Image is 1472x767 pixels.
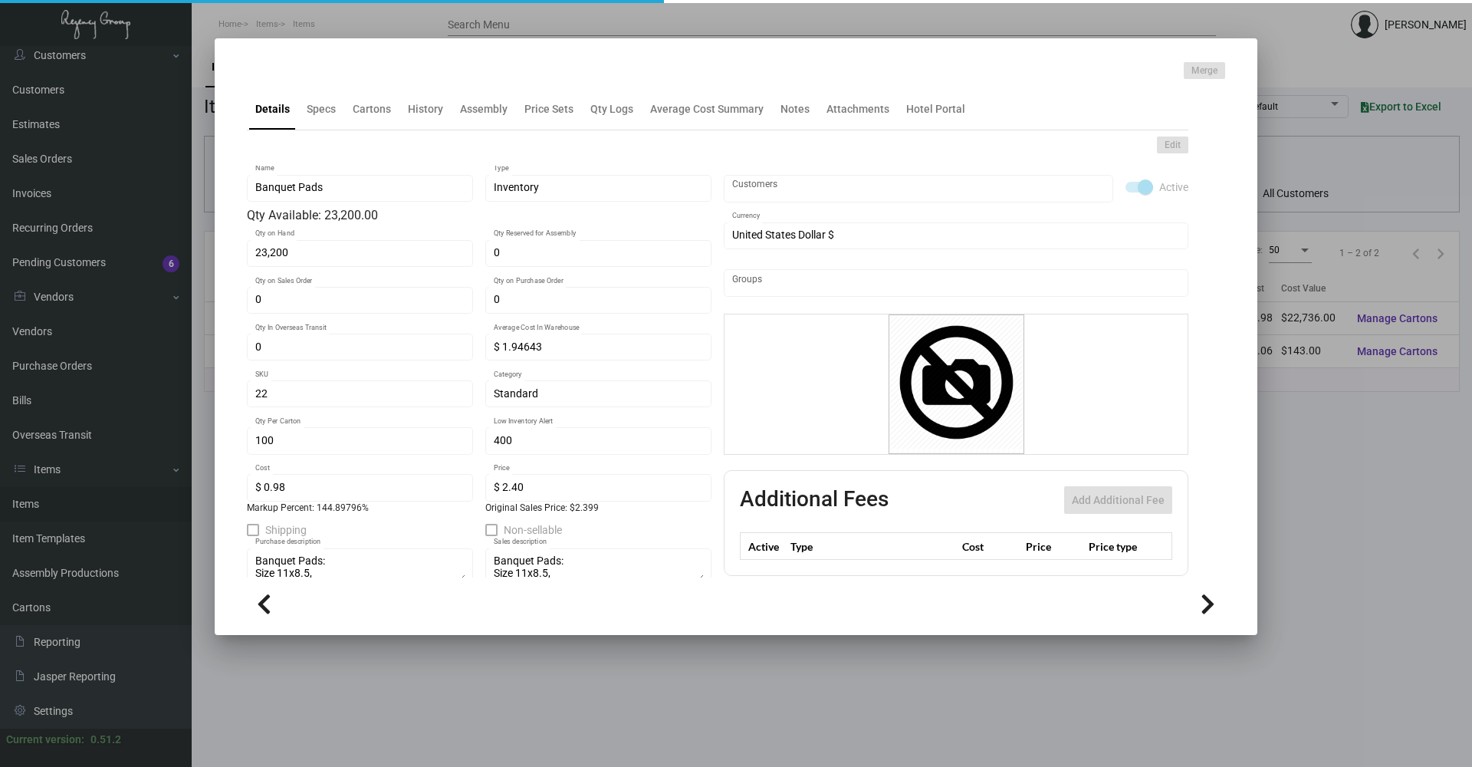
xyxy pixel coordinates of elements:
th: Price type [1085,533,1154,560]
div: Average Cost Summary [650,101,764,117]
button: Merge [1184,62,1225,79]
th: Cost [958,533,1021,560]
div: Assembly [460,101,508,117]
span: Merge [1191,64,1217,77]
span: Add Additional Fee [1072,494,1165,506]
button: Edit [1157,137,1188,153]
div: History [408,101,443,117]
span: Edit [1165,139,1181,152]
th: Active [741,533,787,560]
div: Current version: [6,732,84,748]
div: Price Sets [524,101,573,117]
span: Shipping [265,521,307,539]
th: Price [1022,533,1085,560]
div: Cartons [353,101,391,117]
div: Hotel Portal [906,101,965,117]
button: Add Additional Fee [1064,486,1172,514]
input: Add new.. [732,277,1181,289]
div: Details [255,101,290,117]
div: Notes [780,101,810,117]
div: Specs [307,101,336,117]
span: Non-sellable [504,521,562,539]
h2: Additional Fees [740,486,889,514]
div: Qty Available: 23,200.00 [247,206,711,225]
span: Active [1159,178,1188,196]
div: Attachments [826,101,889,117]
div: Qty Logs [590,101,633,117]
div: 0.51.2 [90,732,121,748]
th: Type [787,533,958,560]
input: Add new.. [732,183,1106,195]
